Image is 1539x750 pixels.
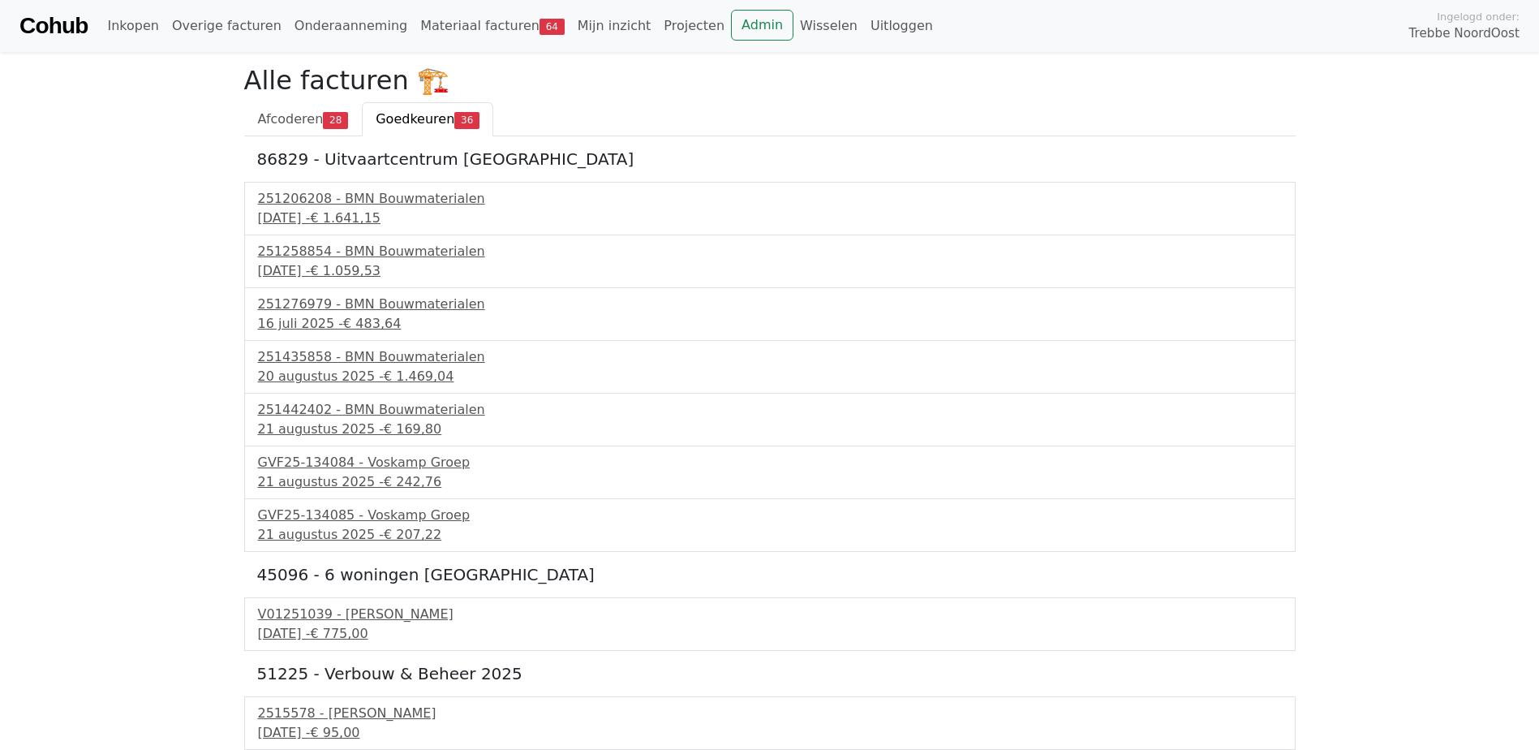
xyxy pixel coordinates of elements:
[1437,9,1520,24] span: Ingelogd onder:
[257,664,1283,683] h5: 51225 - Verbouw & Beheer 2025
[864,10,939,42] a: Uitloggen
[343,316,401,331] span: € 483,64
[310,210,380,226] span: € 1.641,15
[258,400,1282,439] a: 251442402 - BMN Bouwmaterialen21 augustus 2025 -€ 169,80
[384,527,441,542] span: € 207,22
[258,295,1282,314] div: 251276979 - BMN Bouwmaterialen
[166,10,288,42] a: Overige facturen
[414,10,571,42] a: Materiaal facturen64
[288,10,414,42] a: Onderaanneming
[101,10,165,42] a: Inkopen
[258,347,1282,367] div: 251435858 - BMN Bouwmaterialen
[793,10,864,42] a: Wisselen
[1409,24,1520,43] span: Trebbe NoordOost
[258,111,324,127] span: Afcoderen
[362,102,493,136] a: Goedkeuren36
[258,242,1282,281] a: 251258854 - BMN Bouwmaterialen[DATE] -€ 1.059,53
[310,263,380,278] span: € 1.059,53
[258,506,1282,545] a: GVF25-134085 - Voskamp Groep21 augustus 2025 -€ 207,22
[258,704,1282,743] a: 2515578 - [PERSON_NAME][DATE] -€ 95,00
[258,209,1282,228] div: [DATE] -
[258,723,1282,743] div: [DATE] -
[258,704,1282,723] div: 2515578 - [PERSON_NAME]
[323,112,348,128] span: 28
[258,605,1282,644] a: V01251039 - [PERSON_NAME][DATE] -€ 775,00
[384,421,441,437] span: € 169,80
[258,314,1282,334] div: 16 juli 2025 -
[258,189,1282,228] a: 251206208 - BMN Bouwmaterialen[DATE] -€ 1.641,15
[258,472,1282,492] div: 21 augustus 2025 -
[258,420,1282,439] div: 21 augustus 2025 -
[258,347,1282,386] a: 251435858 - BMN Bouwmaterialen20 augustus 2025 -€ 1.469,04
[258,453,1282,472] div: GVF25-134084 - Voskamp Groep
[384,369,454,384] span: € 1.469,04
[376,111,454,127] span: Goedkeuren
[258,525,1282,545] div: 21 augustus 2025 -
[258,295,1282,334] a: 251276979 - BMN Bouwmaterialen16 juli 2025 -€ 483,64
[257,149,1283,169] h5: 86829 - Uitvaartcentrum [GEOGRAPHIC_DATA]
[19,6,88,45] a: Cohub
[258,261,1282,281] div: [DATE] -
[258,453,1282,492] a: GVF25-134084 - Voskamp Groep21 augustus 2025 -€ 242,76
[258,624,1282,644] div: [DATE] -
[257,565,1283,584] h5: 45096 - 6 woningen [GEOGRAPHIC_DATA]
[258,242,1282,261] div: 251258854 - BMN Bouwmaterialen
[244,102,363,136] a: Afcoderen28
[258,506,1282,525] div: GVF25-134085 - Voskamp Groep
[384,474,441,489] span: € 242,76
[540,19,565,35] span: 64
[310,626,368,641] span: € 775,00
[731,10,793,41] a: Admin
[258,189,1282,209] div: 251206208 - BMN Bouwmaterialen
[244,65,1296,96] h2: Alle facturen 🏗️
[258,367,1282,386] div: 20 augustus 2025 -
[571,10,658,42] a: Mijn inzicht
[454,112,479,128] span: 36
[258,605,1282,624] div: V01251039 - [PERSON_NAME]
[258,400,1282,420] div: 251442402 - BMN Bouwmaterialen
[657,10,731,42] a: Projecten
[310,725,359,740] span: € 95,00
